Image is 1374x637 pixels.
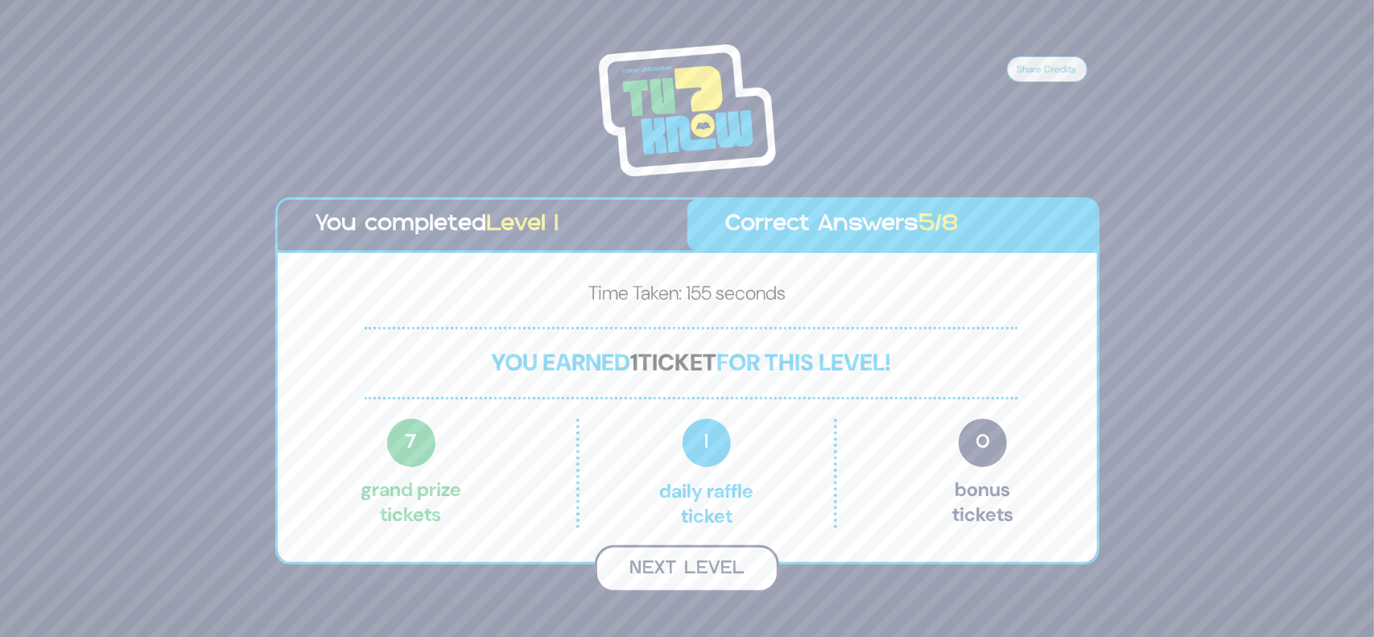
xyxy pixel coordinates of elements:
[599,44,776,176] img: Tournament Logo
[316,208,649,242] p: You completed
[683,419,731,467] span: 1
[959,419,1007,467] span: 0
[952,419,1013,528] p: Bonus tickets
[491,347,891,378] span: You earned for this level!
[613,419,800,528] p: Daily Raffle ticket
[638,347,716,378] span: ticket
[1007,56,1087,82] button: Share Credits
[630,347,638,378] span: 1
[487,214,559,235] span: Level 1
[919,214,959,235] span: 5/8
[303,279,1071,314] p: Time Taken: 155 seconds
[595,545,779,593] button: Next Level
[726,208,1058,242] p: Correct Answers
[387,419,435,467] span: 7
[361,419,461,528] p: Grand Prize tickets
